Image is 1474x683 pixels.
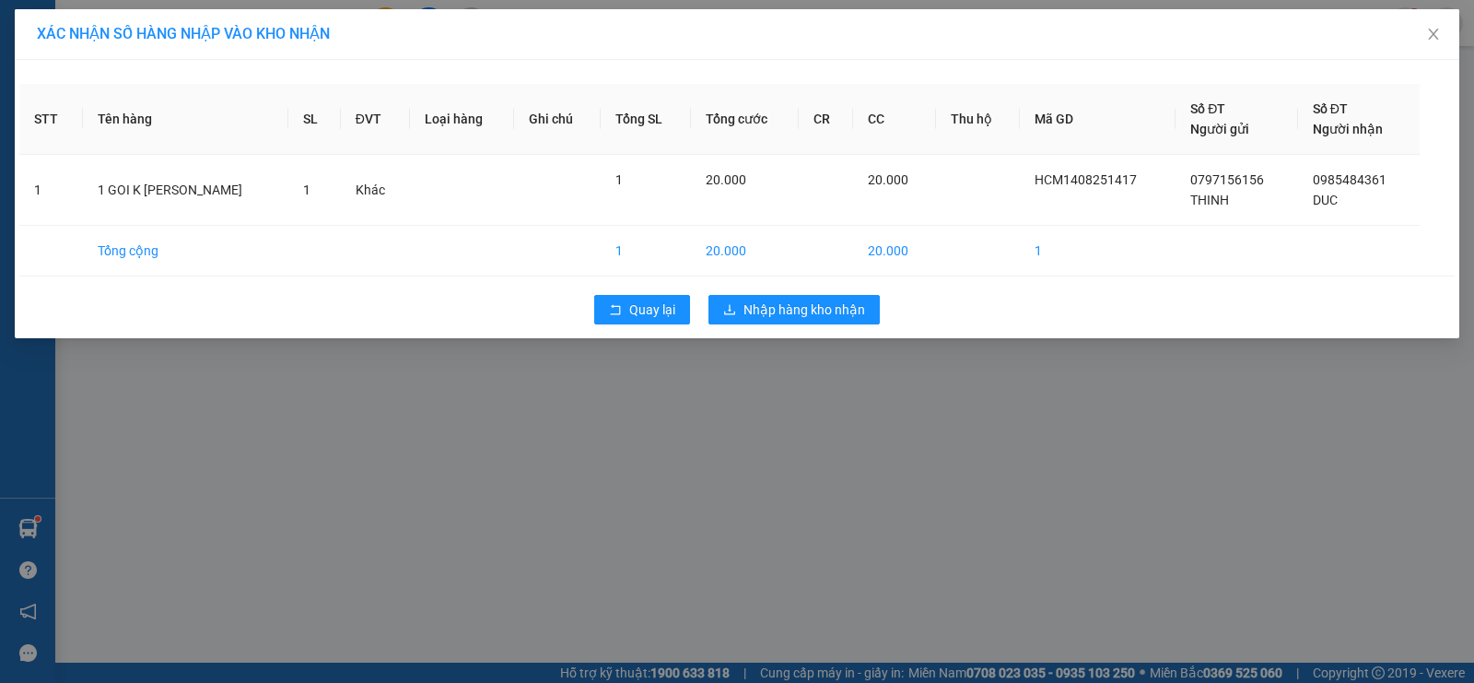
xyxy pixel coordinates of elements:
[691,226,799,277] td: 20.000
[1190,101,1225,116] span: Số ĐT
[708,295,880,324] button: downloadNhập hàng kho nhận
[16,16,163,57] div: [PERSON_NAME]
[609,303,622,318] span: rollback
[615,172,623,187] span: 1
[1426,27,1441,41] span: close
[1020,84,1176,155] th: Mã GD
[1313,101,1348,116] span: Số ĐT
[853,226,936,277] td: 20.000
[936,84,1020,155] th: Thu hộ
[691,84,799,155] th: Tổng cước
[743,300,865,320] span: Nhập hàng kho nhận
[16,57,163,79] div: HUNG
[1313,172,1386,187] span: 0985484361
[1190,172,1264,187] span: 0797156156
[1408,9,1459,61] button: Close
[723,303,736,318] span: download
[1190,122,1249,136] span: Người gửi
[629,300,675,320] span: Quay lại
[1020,226,1176,277] td: 1
[799,84,853,155] th: CR
[176,16,363,60] div: VP [GEOGRAPHIC_DATA]
[14,119,166,141] div: 20.000
[288,84,341,155] th: SL
[83,226,288,277] td: Tổng cộng
[1313,122,1383,136] span: Người nhận
[303,183,310,197] span: 1
[19,155,83,226] td: 1
[601,84,691,155] th: Tổng SL
[706,172,746,187] span: 20.000
[176,18,220,37] span: Nhận:
[514,84,602,155] th: Ghi chú
[410,84,513,155] th: Loại hàng
[83,155,288,226] td: 1 GOI K [PERSON_NAME]
[1313,193,1338,207] span: DUC
[83,84,288,155] th: Tên hàng
[853,84,936,155] th: CC
[594,295,690,324] button: rollbackQuay lại
[37,25,330,42] span: XÁC NHẬN SỐ HÀNG NHẬP VÀO KHO NHẬN
[16,16,44,35] span: Gửi:
[601,226,691,277] td: 1
[341,84,411,155] th: ĐVT
[16,79,163,105] div: 0906610866
[19,84,83,155] th: STT
[176,82,363,108] div: 0906610866
[176,60,363,82] div: HUNG
[14,121,83,140] span: Cước rồi :
[341,155,411,226] td: Khác
[868,172,908,187] span: 20.000
[1035,172,1137,187] span: HCM1408251417
[1190,193,1229,207] span: THINH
